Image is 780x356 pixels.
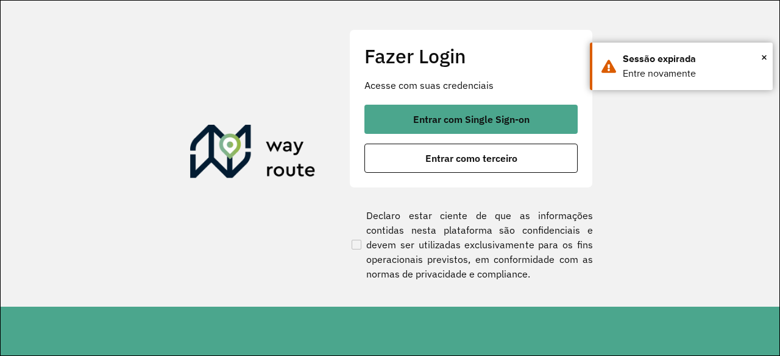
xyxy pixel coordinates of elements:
[623,66,764,81] div: Entre novamente
[349,208,593,281] label: Declaro estar ciente de que as informações contidas nesta plataforma são confidenciais e devem se...
[190,125,316,183] img: Roteirizador AmbevTech
[425,153,517,163] span: Entrar como terceiro
[761,48,767,66] span: ×
[364,78,578,92] p: Acesse com suas credenciais
[364,44,578,68] h2: Fazer Login
[364,105,578,134] button: button
[623,52,764,66] div: Sessão expirada
[413,114,530,124] span: Entrar com Single Sign-on
[761,48,767,66] button: Close
[364,144,578,173] button: button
